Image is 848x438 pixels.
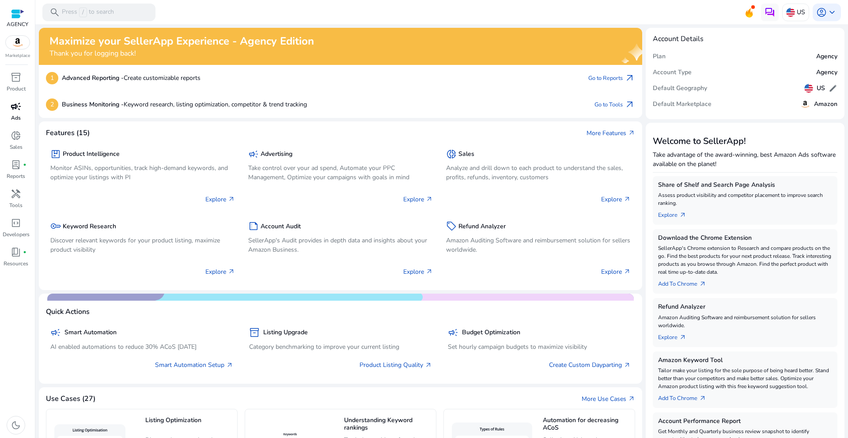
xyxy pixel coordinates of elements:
[628,395,635,402] span: arrow_outward
[594,98,635,111] a: Go to Toolsarrow_outward
[249,342,432,351] p: Category benchmarking to improve your current listing
[46,395,95,403] h4: Use Cases (27)
[79,8,87,17] span: /
[62,100,124,109] b: Business Monitoring -
[3,230,30,238] p: Developers
[628,129,635,136] span: arrow_outward
[50,342,233,351] p: AI enabled automations to reduce 30% ACoS [DATE]
[62,100,307,109] p: Keyword research, listing optimization, competitor & trend tracking
[653,150,837,169] p: Take advantage of the award-winning, best Amazon Ads software available on the planet!
[63,223,116,230] h5: Keyword Research
[7,85,26,93] p: Product
[658,303,832,311] h5: Refund Analyzer
[658,207,693,219] a: Explorearrow_outward
[248,149,259,159] span: campaign
[228,268,235,275] span: arrow_outward
[261,223,301,230] h5: Account Audit
[64,329,117,336] h5: Smart Automation
[205,195,235,204] p: Explore
[800,99,810,109] img: amazon.svg
[624,196,631,203] span: arrow_outward
[446,236,631,254] p: Amazon Auditing Software and reimbursement solution for sellers worldwide.
[814,101,837,108] h5: Amazon
[426,268,433,275] span: arrow_outward
[11,247,21,257] span: book_4
[653,69,692,76] h5: Account Type
[658,366,832,390] p: Tailor make your listing for the sole purpose of being heard better. Stand better than your compe...
[448,342,631,351] p: Set hourly campaign budgets to maximize visibility
[62,8,114,17] p: Press to search
[49,49,314,58] h4: Thank you for logging back!
[9,201,23,209] p: Tools
[4,260,28,268] p: Resources
[145,417,233,432] h5: Listing Optimization
[228,196,235,203] span: arrow_outward
[11,130,21,141] span: donut_small
[448,327,458,338] span: campaign
[462,329,520,336] h5: Budget Optimization
[653,85,707,92] h5: Default Geography
[624,362,631,369] span: arrow_outward
[458,223,506,230] h5: Refund Analyzer
[62,73,201,83] p: Create customizable reports
[816,7,827,18] span: account_circle
[50,163,235,182] p: Monitor ASINs, opportunities, track high-demand keywords, and optimize your listings with PI
[248,221,259,231] span: summarize
[658,329,693,342] a: Explorearrow_outward
[23,250,26,254] span: fiber_manual_record
[49,35,314,48] h2: Maximize your SellerApp Experience - Agency Edition
[582,394,635,404] a: More Use Casesarrow_outward
[10,143,23,151] p: Sales
[658,418,832,425] h5: Account Performance Report
[7,172,25,180] p: Reports
[816,53,837,60] h5: Agency
[549,360,631,370] a: Create Custom Dayparting
[624,268,631,275] span: arrow_outward
[6,36,30,49] img: amazon.svg
[827,7,837,18] span: keyboard_arrow_down
[458,151,474,158] h5: Sales
[699,280,706,287] span: arrow_outward
[11,218,21,228] span: code_blocks
[248,236,433,254] p: SellerApp's Audit provides in depth data and insights about your Amazon Business.
[11,72,21,83] span: inventory_2
[797,4,805,20] p: US
[50,149,61,159] span: package
[344,417,432,432] h5: Understanding Keyword rankings
[625,73,635,83] span: arrow_outward
[11,189,21,199] span: handyman
[658,276,713,288] a: Add To Chrome
[658,181,832,189] h5: Share of Shelf and Search Page Analysis
[403,267,433,276] p: Explore
[23,163,26,166] span: fiber_manual_record
[50,221,61,231] span: key
[653,101,712,108] h5: Default Marketplace
[63,151,120,158] h5: Product Intelligence
[446,221,457,231] span: sell
[49,7,60,18] span: search
[829,84,837,93] span: edit
[248,163,433,182] p: Take control over your ad spend, Automate your PPC Management, Optimize your campaigns with goals...
[658,234,832,242] h5: Download the Chrome Extension
[658,191,832,207] p: Assess product visibility and competitor placement to improve search ranking.
[804,84,813,93] img: us.svg
[601,195,631,204] p: Explore
[816,69,837,76] h5: Agency
[5,53,30,59] p: Marketplace
[263,329,308,336] h5: Listing Upgrade
[46,98,58,111] p: 2
[426,196,433,203] span: arrow_outward
[625,99,635,110] span: arrow_outward
[11,159,21,170] span: lab_profile
[658,357,832,364] h5: Amazon Keyword Tool
[46,72,58,84] p: 1
[226,362,233,369] span: arrow_outward
[11,420,21,430] span: dark_mode
[786,8,795,17] img: us.svg
[587,128,635,138] a: More Featuresarrow_outward
[658,313,832,329] p: Amazon Auditing Software and reimbursement solution for sellers worldwide.
[249,327,260,338] span: inventory_2
[7,20,28,28] p: AGENCY
[425,362,432,369] span: arrow_outward
[11,101,21,112] span: campaign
